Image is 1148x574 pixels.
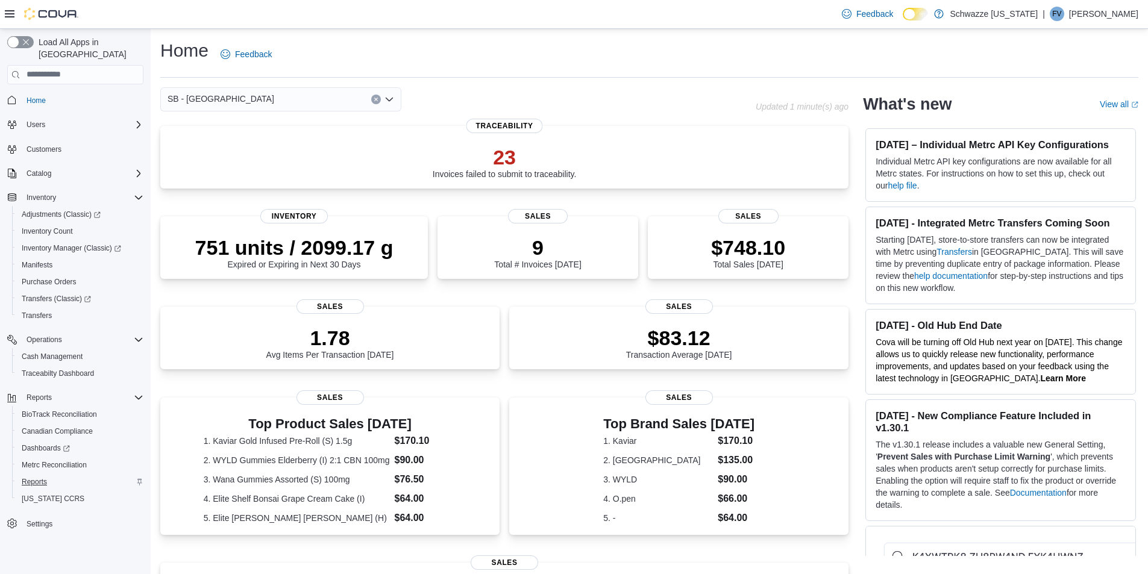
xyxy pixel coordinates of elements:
[17,258,57,272] a: Manifests
[27,335,62,345] span: Operations
[2,189,148,206] button: Inventory
[876,155,1126,192] p: Individual Metrc API key configurations are now available for all Metrc states. For instructions ...
[22,460,87,470] span: Metrc Reconciliation
[950,7,1038,21] p: Schwazze [US_STATE]
[34,36,143,60] span: Load All Apps in [GEOGRAPHIC_DATA]
[603,493,713,505] dt: 4. O.pen
[1100,99,1138,109] a: View allExternal link
[876,410,1126,434] h3: [DATE] - New Compliance Feature Included in v1.30.1
[17,241,126,255] a: Inventory Manager (Classic)
[394,453,456,467] dd: $90.00
[1069,7,1138,21] p: [PERSON_NAME]
[2,165,148,182] button: Catalog
[12,348,148,365] button: Cash Management
[371,95,381,104] button: Clear input
[204,512,390,524] dt: 5. Elite [PERSON_NAME] [PERSON_NAME] (H)
[27,120,45,129] span: Users
[17,366,99,381] a: Traceabilty Dashboard
[12,223,148,240] button: Inventory Count
[22,260,52,270] span: Manifests
[508,209,568,223] span: Sales
[876,217,1126,229] h3: [DATE] - Integrated Metrc Transfers Coming Soon
[603,417,754,431] h3: Top Brand Sales [DATE]
[876,319,1126,331] h3: [DATE] - Old Hub End Date
[2,514,148,532] button: Settings
[603,512,713,524] dt: 5. -
[12,206,148,223] a: Adjustments (Classic)
[17,407,102,422] a: BioTrack Reconciliation
[718,209,779,223] span: Sales
[216,42,277,66] a: Feedback
[17,441,75,455] a: Dashboards
[22,369,94,378] span: Traceabilty Dashboard
[384,95,394,104] button: Open list of options
[17,258,143,272] span: Manifests
[711,236,785,260] p: $748.10
[17,275,143,289] span: Purchase Orders
[626,326,732,360] div: Transaction Average [DATE]
[12,257,148,273] button: Manifests
[466,119,543,133] span: Traceability
[876,234,1126,294] p: Starting [DATE], store-to-store transfers can now be integrated with Metrc using in [GEOGRAPHIC_D...
[27,519,52,529] span: Settings
[27,169,51,178] span: Catalog
[195,236,394,260] p: 751 units / 2099.17 g
[711,236,785,269] div: Total Sales [DATE]
[204,473,390,485] dt: 3. Wana Gummies Assorted (S) 100mg
[17,224,78,239] a: Inventory Count
[17,424,98,438] a: Canadian Compliance
[22,352,83,361] span: Cash Management
[1041,373,1086,383] a: Learn More
[260,209,328,223] span: Inventory
[718,453,754,467] dd: $135.00
[17,292,96,306] a: Transfers (Classic)
[394,491,456,506] dd: $64.00
[204,493,390,505] dt: 4. Elite Shelf Bonsai Grape Cream Cake (I)
[7,87,143,564] nav: Complex example
[603,473,713,485] dt: 3. WYLD
[296,299,364,314] span: Sales
[17,207,143,222] span: Adjustments (Classic)
[22,166,56,181] button: Catalog
[12,473,148,490] button: Reports
[204,417,457,431] h3: Top Product Sales [DATE]
[903,8,928,20] input: Dark Mode
[17,491,89,506] a: [US_STATE] CCRS
[626,326,732,350] p: $83.12
[17,275,81,289] a: Purchase Orders
[12,240,148,257] a: Inventory Manager (Classic)
[12,457,148,473] button: Metrc Reconciliation
[494,236,581,260] p: 9
[22,117,143,132] span: Users
[17,308,57,323] a: Transfers
[22,166,143,181] span: Catalog
[22,517,57,531] a: Settings
[22,117,50,132] button: Users
[433,145,577,179] div: Invoices failed to submit to traceability.
[22,210,101,219] span: Adjustments (Classic)
[22,311,52,320] span: Transfers
[12,307,148,324] button: Transfers
[22,443,70,453] span: Dashboards
[603,435,713,447] dt: 1. Kaviar
[394,434,456,448] dd: $170.10
[27,145,61,154] span: Customers
[22,190,143,205] span: Inventory
[22,390,143,405] span: Reports
[22,93,143,108] span: Home
[2,116,148,133] button: Users
[17,475,143,489] span: Reports
[22,390,57,405] button: Reports
[876,337,1122,383] span: Cova will be turning off Old Hub next year on [DATE]. This change allows us to quickly release ne...
[22,410,97,419] span: BioTrack Reconciliation
[494,236,581,269] div: Total # Invoices [DATE]
[12,273,148,290] button: Purchase Orders
[22,477,47,487] span: Reports
[17,308,143,323] span: Transfers
[195,236,394,269] div: Expired or Expiring in Next 30 Days
[22,516,143,531] span: Settings
[22,294,91,304] span: Transfers (Classic)
[22,142,66,157] a: Customers
[471,555,538,570] span: Sales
